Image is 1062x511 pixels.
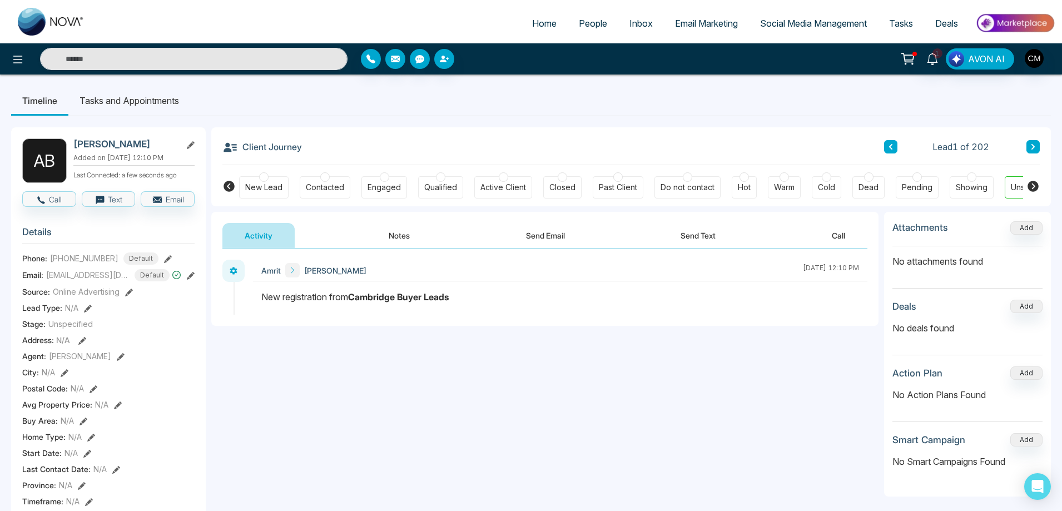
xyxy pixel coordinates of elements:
[1010,222,1043,232] span: Add
[803,263,859,277] div: [DATE] 12:10 PM
[46,269,130,281] span: [EMAIL_ADDRESS][DOMAIN_NAME]
[661,182,714,193] div: Do not contact
[22,463,91,475] span: Last Contact Date :
[22,495,63,507] span: Timeframe :
[1025,49,1044,68] img: User Avatar
[1010,221,1043,235] button: Add
[50,252,118,264] span: [PHONE_NUMBER]
[932,48,942,58] span: 1
[22,383,68,394] span: Postal Code :
[956,182,987,193] div: Showing
[22,191,76,207] button: Call
[261,265,281,276] span: Amrit
[664,13,749,34] a: Email Marketing
[1011,182,1055,193] div: Unspecified
[95,399,108,410] span: N/A
[71,383,84,394] span: N/A
[135,269,170,281] span: Default
[306,182,344,193] div: Contacted
[93,463,107,475] span: N/A
[245,182,282,193] div: New Lead
[68,431,82,443] span: N/A
[42,366,55,378] span: N/A
[568,13,618,34] a: People
[902,182,932,193] div: Pending
[49,350,111,362] span: [PERSON_NAME]
[22,286,50,297] span: Source:
[66,495,80,507] span: N/A
[892,455,1043,468] p: No Smart Campaigns Found
[82,191,136,207] button: Text
[22,226,195,244] h3: Details
[919,48,946,68] a: 1
[675,18,738,29] span: Email Marketing
[22,479,56,491] span: Province :
[658,223,738,248] button: Send Text
[532,18,557,29] span: Home
[480,182,526,193] div: Active Client
[73,153,195,163] p: Added on [DATE] 12:10 PM
[818,182,835,193] div: Cold
[61,415,74,426] span: N/A
[22,399,92,410] span: Avg Property Price :
[629,18,653,29] span: Inbox
[975,11,1055,36] img: Market-place.gif
[892,368,942,379] h3: Action Plan
[932,140,989,153] span: Lead 1 of 202
[48,318,93,330] span: Unspecified
[935,18,958,29] span: Deals
[946,48,1014,70] button: AVON AI
[22,415,58,426] span: Buy Area :
[892,246,1043,268] p: No attachments found
[22,252,47,264] span: Phone:
[73,138,177,150] h2: [PERSON_NAME]
[749,13,878,34] a: Social Media Management
[424,182,457,193] div: Qualified
[810,223,867,248] button: Call
[1010,300,1043,313] button: Add
[892,321,1043,335] p: No deals found
[858,182,879,193] div: Dead
[22,138,67,183] div: A B
[521,13,568,34] a: Home
[22,269,43,281] span: Email:
[222,138,302,155] h3: Client Journey
[1024,473,1051,500] div: Open Intercom Messenger
[1010,433,1043,446] button: Add
[11,86,68,116] li: Timeline
[22,318,46,330] span: Stage:
[949,51,964,67] img: Lead Flow
[56,335,70,345] span: N/A
[68,86,190,116] li: Tasks and Appointments
[53,286,120,297] span: Online Advertising
[774,182,795,193] div: Warm
[760,18,867,29] span: Social Media Management
[22,447,62,459] span: Start Date :
[878,13,924,34] a: Tasks
[22,350,46,362] span: Agent:
[366,223,432,248] button: Notes
[889,18,913,29] span: Tasks
[22,366,39,378] span: City :
[618,13,664,34] a: Inbox
[892,434,965,445] h3: Smart Campaign
[892,388,1043,401] p: No Action Plans Found
[22,431,66,443] span: Home Type :
[65,302,78,314] span: N/A
[599,182,637,193] div: Past Client
[22,302,62,314] span: Lead Type:
[738,182,751,193] div: Hot
[549,182,575,193] div: Closed
[304,265,366,276] span: [PERSON_NAME]
[892,301,916,312] h3: Deals
[924,13,969,34] a: Deals
[222,223,295,248] button: Activity
[1010,366,1043,380] button: Add
[64,447,78,459] span: N/A
[368,182,401,193] div: Engaged
[504,223,587,248] button: Send Email
[73,168,195,180] p: Last Connected: a few seconds ago
[22,334,70,346] span: Address:
[123,252,158,265] span: Default
[141,191,195,207] button: Email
